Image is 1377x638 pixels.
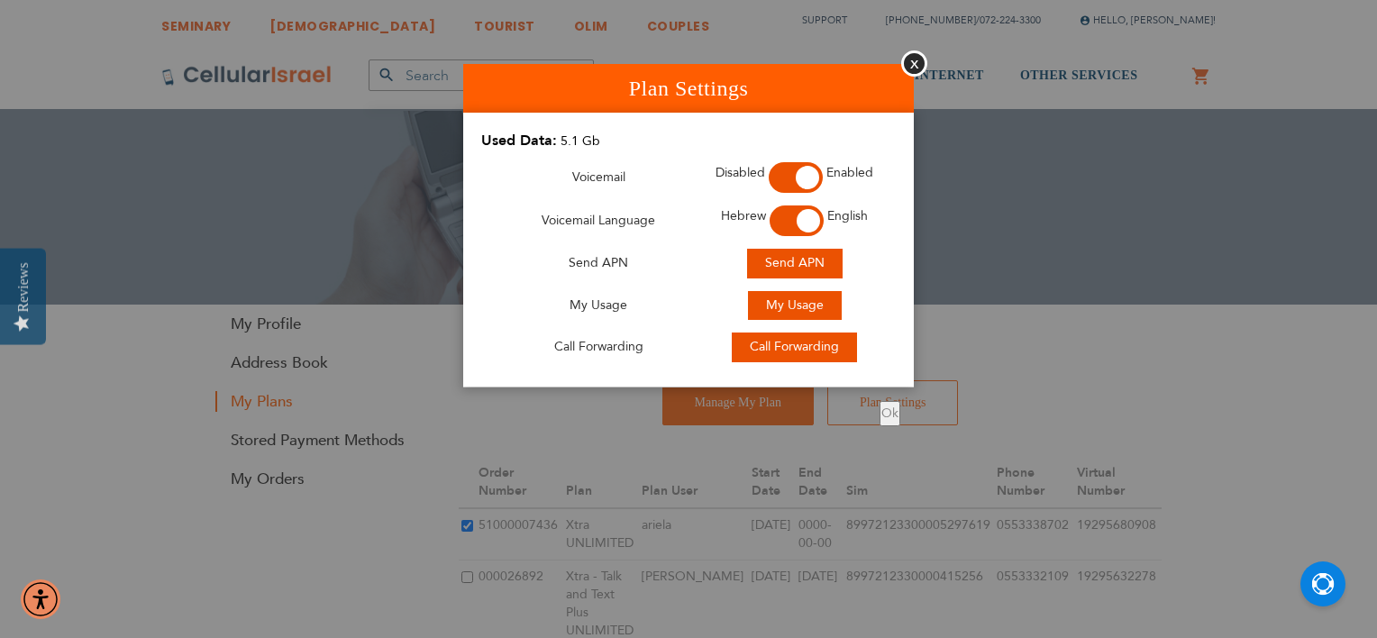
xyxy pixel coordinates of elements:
td: Voicemail [481,156,716,199]
div: Reviews [15,262,32,312]
span: Send APN [765,254,825,271]
td: Call Forwarding [481,326,716,369]
td: Send APN [481,242,716,285]
span: My Usage [766,296,824,314]
button: My Usage [748,291,842,321]
div: Accessibility Menu [21,579,60,619]
span: 5.1 Gb [561,132,600,150]
button: Send APN [747,249,843,278]
span: Call Forwarding [750,338,839,355]
span: Enabled [826,164,873,181]
button: Call Forwarding [732,333,857,362]
td: Voicemail Language [481,199,716,242]
span: Hebrew [721,207,766,224]
label: Used Data: [481,131,557,150]
button: Ok [880,401,900,427]
td: My Usage [481,285,716,327]
h1: Plan Settings [463,64,914,113]
span: English [827,207,868,224]
span: Ok [881,405,898,422]
span: Disabled [716,164,765,181]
